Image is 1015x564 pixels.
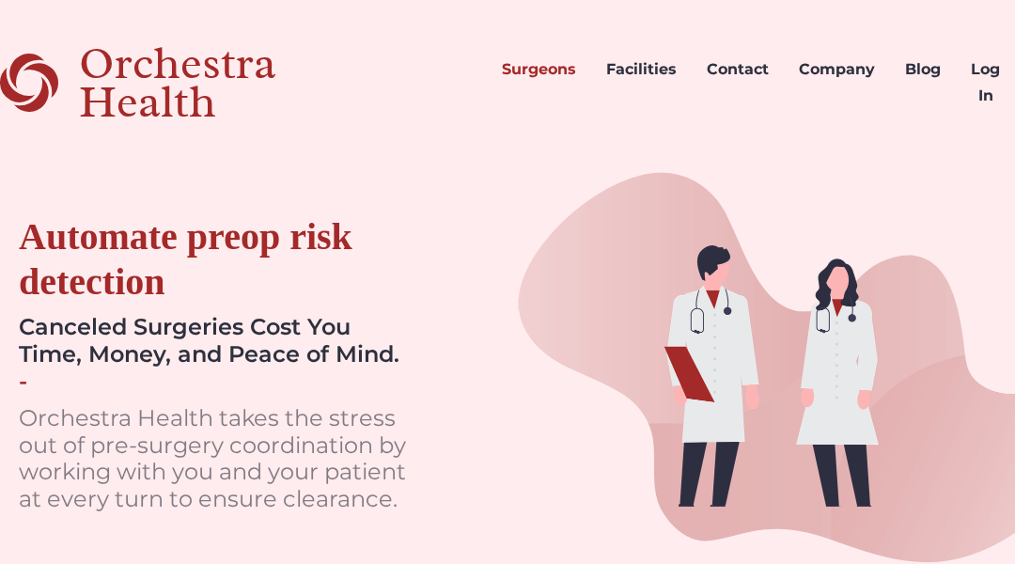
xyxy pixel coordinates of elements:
[591,38,692,128] a: Facilities
[692,38,784,128] a: Contact
[19,214,414,305] div: Automate preop risk detection
[487,38,591,128] a: Surgeons
[784,38,890,128] a: Company
[19,405,414,513] p: Orchestra Health takes the stress out of pre-surgery coordination by working with you and your pa...
[890,38,956,128] a: Blog
[79,44,487,121] div: Orchestra Health
[956,38,1015,128] a: Log In
[19,368,27,396] div: -
[19,314,414,368] div: Canceled Surgeries Cost You Time, Money, and Peace of Mind.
